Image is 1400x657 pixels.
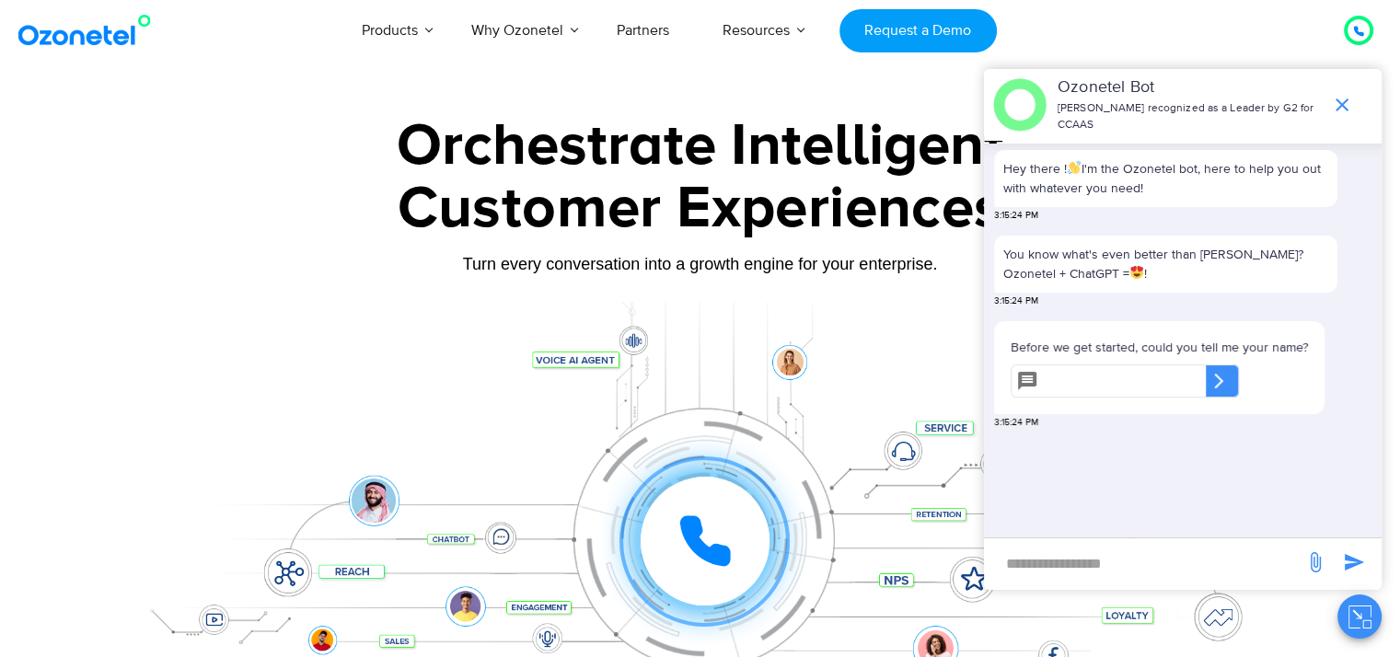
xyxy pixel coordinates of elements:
div: Orchestrate Intelligent [125,117,1276,176]
span: send message [1297,544,1334,581]
p: [PERSON_NAME] recognized as a Leader by G2 for CCAAS [1058,100,1322,133]
a: Request a Demo [839,9,997,52]
img: 👋 [1068,161,1081,174]
p: Before we get started, could you tell me your name? [1011,338,1308,357]
img: 😍 [1130,266,1143,279]
p: Hey there ! I'm the Ozonetel bot, here to help you out with whatever you need! [1003,159,1328,198]
p: You know what's even better than [PERSON_NAME]? Ozonetel + ChatGPT = ! [1003,245,1328,283]
span: 3:15:24 PM [994,209,1038,223]
img: header [993,78,1047,132]
div: Turn every conversation into a growth engine for your enterprise. [125,254,1276,274]
div: Customer Experiences [125,165,1276,253]
p: Ozonetel Bot [1058,75,1322,100]
span: end chat or minimize [1324,86,1360,123]
div: new-msg-input [993,547,1295,581]
span: 3:15:24 PM [994,294,1038,308]
button: Close chat [1337,594,1382,639]
span: send message [1336,544,1372,581]
span: 3:15:24 PM [994,416,1038,430]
